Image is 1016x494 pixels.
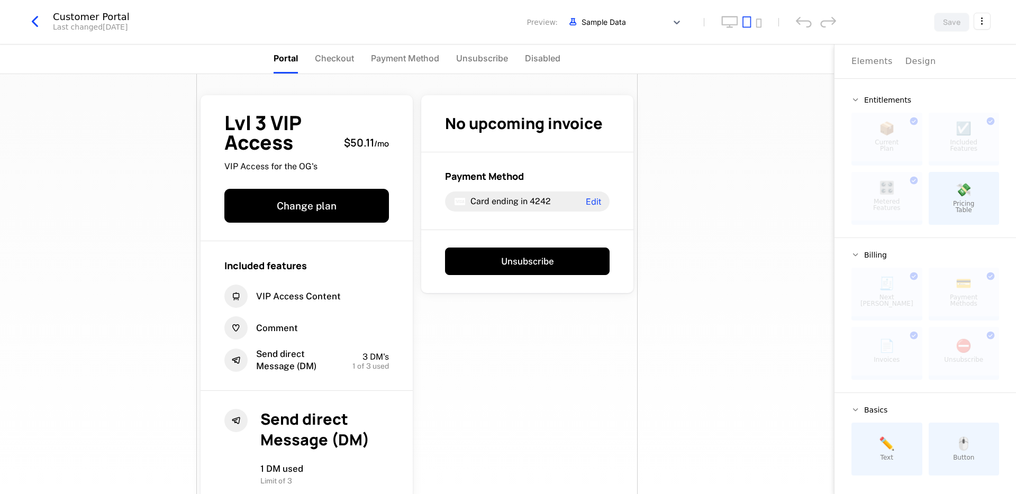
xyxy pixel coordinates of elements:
[344,135,374,150] span: $50.11
[224,285,248,308] i: board
[224,259,307,272] span: Included features
[470,196,528,206] span: Card ending in
[586,197,601,206] span: Edit
[879,437,895,450] span: ✏️
[864,96,911,104] span: Entitlements
[956,437,972,450] span: 🖱️
[224,349,248,372] i: paper-plane
[260,408,369,450] span: Send direct Message (DM)
[851,44,999,78] div: Choose Sub Page
[374,138,389,149] sub: / mo
[256,322,298,334] span: Comment
[864,406,887,414] span: Basics
[53,22,128,32] div: Last changed [DATE]
[224,113,335,152] span: Lvl 3 VIP Access
[934,13,969,32] button: Save
[445,113,603,134] span: No upcoming invoice
[796,16,812,28] div: undo
[445,170,524,182] span: Payment Method
[974,13,991,30] button: Select action
[224,161,335,172] span: VIP Access for the OG's
[905,55,936,68] div: Design
[456,52,508,65] span: Unsubscribe
[224,409,248,432] i: paper-plane
[881,454,893,461] span: Text
[953,200,974,213] span: Pricing Table
[352,362,389,370] span: 1 of 3 used
[953,454,974,461] span: Button
[256,348,320,372] span: Send direct Message (DM)
[274,52,298,65] span: Portal
[820,16,836,28] div: redo
[756,19,761,28] button: mobile
[742,16,751,28] button: tablet
[315,52,354,65] span: Checkout
[224,189,389,223] button: Change plan
[525,52,560,65] span: Disabled
[362,352,389,362] span: 3 DM's
[864,251,887,259] span: Billing
[224,316,248,340] i: heart
[371,52,439,65] span: Payment Method
[721,16,738,28] button: desktop
[260,463,303,474] span: 1 DM used
[256,290,341,303] span: VIP Access Content
[530,196,551,206] span: 4242
[956,184,972,196] span: 💸
[53,12,130,22] div: Customer Portal
[445,248,610,275] button: Unsubscribe
[260,477,292,485] span: Limit of 3
[527,17,558,28] span: Preview:
[453,195,466,208] i: visa
[851,55,893,68] div: Elements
